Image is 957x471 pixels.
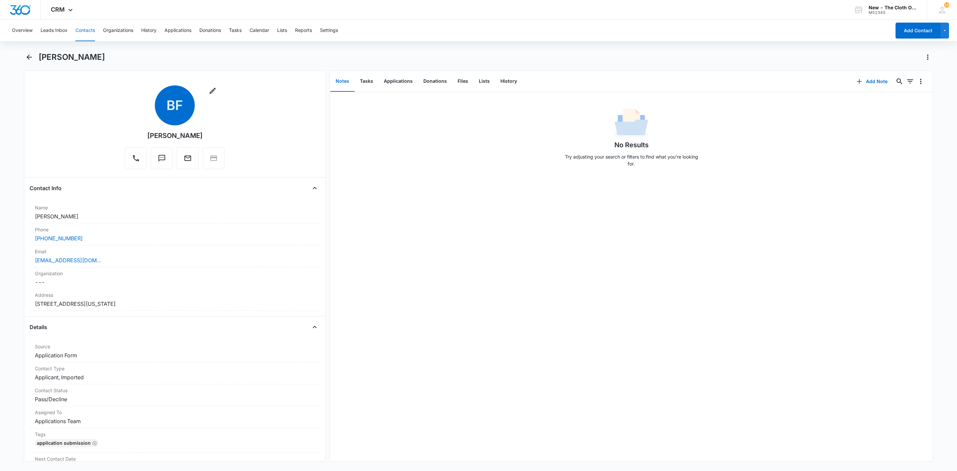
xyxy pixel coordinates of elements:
[35,226,315,233] label: Phone
[35,204,315,211] label: Name
[30,184,61,192] h4: Contact Info
[35,409,315,416] label: Assigned To
[30,384,320,406] div: Contact StatusPass/Decline
[869,5,917,10] div: account name
[250,20,269,41] button: Calendar
[35,343,315,350] label: Source
[30,362,320,384] div: Contact TypeApplicant, Imported
[147,131,203,141] div: [PERSON_NAME]
[922,52,933,62] button: Actions
[125,147,147,169] button: Call
[103,20,133,41] button: Organizations
[355,71,378,92] button: Tasks
[35,373,315,381] dd: Applicant, Imported
[155,85,195,125] span: BF
[229,20,242,41] button: Tasks
[869,10,917,15] div: account id
[75,20,95,41] button: Contacts
[177,158,199,163] a: Email
[277,20,287,41] button: Lists
[51,6,65,13] span: CRM
[41,20,67,41] button: Leads Inbox
[309,183,320,193] button: Close
[614,140,649,150] h1: No Results
[330,71,355,92] button: Notes
[30,267,320,289] div: Organization---
[35,455,315,462] label: Next Contact Date
[30,245,320,267] div: Email[EMAIL_ADDRESS][DOMAIN_NAME]
[35,300,315,308] dd: [STREET_ADDRESS][US_STATE]
[896,23,940,39] button: Add Contact
[615,107,648,140] img: No Data
[35,365,315,372] label: Contact Type
[30,323,47,331] h4: Details
[199,20,221,41] button: Donations
[35,278,315,286] dd: ---
[141,20,157,41] button: History
[151,147,173,169] button: Text
[418,71,452,92] button: Donations
[35,395,315,403] dd: Pass/Decline
[35,387,315,394] label: Contact Status
[915,76,926,87] button: Overflow Menu
[309,322,320,332] button: Close
[30,340,320,362] div: SourceApplication Form
[35,256,101,264] a: [EMAIL_ADDRESS][DOMAIN_NAME]
[35,292,315,298] label: Address
[125,158,147,163] a: Call
[378,71,418,92] button: Applications
[35,417,315,425] dd: Applications Team
[452,71,474,92] button: Files
[35,431,315,438] label: Tags
[35,234,83,242] a: [PHONE_NUMBER]
[295,20,312,41] button: Reports
[944,2,949,8] span: 15
[30,201,320,223] div: Name[PERSON_NAME]
[30,223,320,245] div: Phone[PHONE_NUMBER]
[39,52,105,62] h1: [PERSON_NAME]
[944,2,949,8] div: notifications count
[905,76,915,87] button: Filters
[495,71,522,92] button: History
[35,439,99,447] div: Application Submission
[562,153,701,167] p: Try adjusting your search or filters to find what you’re looking for.
[151,158,173,163] a: Text
[164,20,191,41] button: Applications
[30,428,320,453] div: TagsApplication SubmissionRemove
[177,147,199,169] button: Email
[12,20,33,41] button: Overview
[92,441,97,445] button: Remove
[24,52,35,62] button: Back
[35,351,315,359] dd: Application Form
[850,73,894,89] button: Add Note
[894,76,905,87] button: Search...
[30,289,320,311] div: Address[STREET_ADDRESS][US_STATE]
[474,71,495,92] button: Lists
[35,270,315,277] label: Organization
[30,406,320,428] div: Assigned ToApplications Team
[320,20,338,41] button: Settings
[35,212,315,220] dd: [PERSON_NAME]
[35,248,315,255] label: Email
